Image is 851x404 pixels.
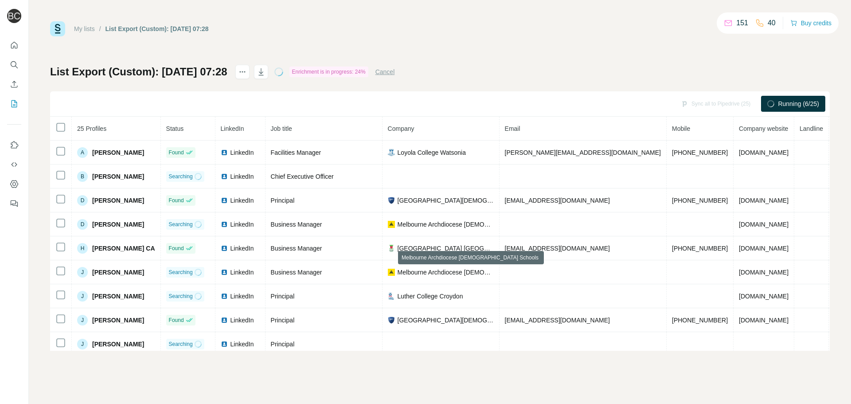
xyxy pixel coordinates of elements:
span: Business Manager [271,245,322,252]
span: LinkedIn [230,196,254,205]
img: Surfe Logo [50,21,65,36]
span: [DOMAIN_NAME] [739,245,789,252]
img: LinkedIn logo [221,269,228,276]
span: Principal [271,293,295,300]
button: Feedback [7,196,21,212]
div: H [77,243,88,254]
button: Quick start [7,37,21,53]
img: LinkedIn logo [221,197,228,204]
span: [PERSON_NAME] [92,220,144,229]
span: [PERSON_NAME] [92,316,144,325]
span: Mobile [672,125,690,132]
button: Buy credits [790,17,831,29]
span: [DOMAIN_NAME] [739,197,789,204]
span: LinkedIn [230,244,254,253]
div: D [77,219,88,230]
span: [GEOGRAPHIC_DATA][DEMOGRAPHIC_DATA] [398,316,494,325]
h1: List Export (Custom): [DATE] 07:28 [50,65,227,79]
span: LinkedIn [230,172,254,181]
span: Business Manager [271,221,322,228]
span: Company [388,125,414,132]
img: LinkedIn logo [221,173,228,180]
span: [DOMAIN_NAME] [739,149,789,156]
img: company-logo [388,197,395,204]
span: Found [169,196,184,204]
span: Searching [169,340,193,348]
span: [DOMAIN_NAME] [739,317,789,324]
span: [PERSON_NAME][EMAIL_ADDRESS][DOMAIN_NAME] [505,149,661,156]
a: My lists [74,25,95,32]
div: D [77,195,88,206]
span: Principal [271,317,295,324]
span: Searching [169,268,193,276]
img: LinkedIn logo [221,341,228,348]
span: Searching [169,292,193,300]
div: B [77,171,88,182]
span: [PERSON_NAME] [92,196,144,205]
span: [PHONE_NUMBER] [672,197,728,204]
span: Job title [271,125,292,132]
span: LinkedIn [230,340,254,349]
span: 25 Profiles [77,125,106,132]
button: Use Surfe API [7,157,21,173]
span: Principal [271,197,295,204]
div: J [77,291,88,302]
span: Business Manager [271,269,322,276]
span: Melbourne Archdiocese [DEMOGRAPHIC_DATA] Schools [398,268,494,277]
div: J [77,267,88,278]
span: [EMAIL_ADDRESS][DOMAIN_NAME] [505,197,610,204]
div: A [77,147,88,158]
span: [PHONE_NUMBER] [672,317,728,324]
span: Landline [800,125,823,132]
img: LinkedIn logo [221,293,228,300]
span: [GEOGRAPHIC_DATA][DEMOGRAPHIC_DATA] [398,196,494,205]
img: company-logo [388,221,395,228]
span: [EMAIL_ADDRESS][DOMAIN_NAME] [505,245,610,252]
p: 151 [736,18,748,28]
span: [PERSON_NAME] [92,172,144,181]
span: Running (6/25) [778,99,819,108]
span: [GEOGRAPHIC_DATA] [GEOGRAPHIC_DATA] [398,244,494,253]
button: actions [235,65,250,79]
img: LinkedIn logo [221,149,228,156]
span: [PERSON_NAME] [92,340,144,349]
span: LinkedIn [230,220,254,229]
span: [PERSON_NAME] CA [92,244,155,253]
p: 40 [768,18,776,28]
button: Cancel [375,67,395,76]
div: List Export (Custom): [DATE] 07:28 [105,24,209,33]
span: Chief Executive Officer [271,173,334,180]
img: Avatar [7,9,21,23]
span: [DOMAIN_NAME] [739,221,789,228]
button: Dashboard [7,176,21,192]
span: [DOMAIN_NAME] [739,293,789,300]
span: Loyola College Watsonia [398,148,466,157]
button: Use Surfe on LinkedIn [7,137,21,153]
span: LinkedIn [230,316,254,325]
div: J [77,339,88,349]
img: LinkedIn logo [221,317,228,324]
span: Luther College Croydon [398,292,463,301]
button: My lists [7,96,21,112]
img: LinkedIn logo [221,245,228,252]
img: LinkedIn logo [221,221,228,228]
span: Searching [169,173,193,180]
span: Status [166,125,184,132]
span: Email [505,125,520,132]
button: Enrich CSV [7,76,21,92]
img: company-logo [388,293,395,300]
span: [PHONE_NUMBER] [672,245,728,252]
span: LinkedIn [230,148,254,157]
span: Melbourne Archdiocese [DEMOGRAPHIC_DATA] Schools [398,220,494,229]
button: Search [7,57,21,73]
img: company-logo [388,245,395,252]
span: [EMAIL_ADDRESS][DOMAIN_NAME] [505,317,610,324]
span: Found [169,149,184,157]
span: [PERSON_NAME] [92,148,144,157]
span: Searching [169,220,193,228]
div: Enrichment is in progress: 24% [289,67,368,77]
span: Principal [271,341,295,348]
img: company-logo [388,269,395,276]
span: [PERSON_NAME] [92,292,144,301]
span: LinkedIn [230,292,254,301]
